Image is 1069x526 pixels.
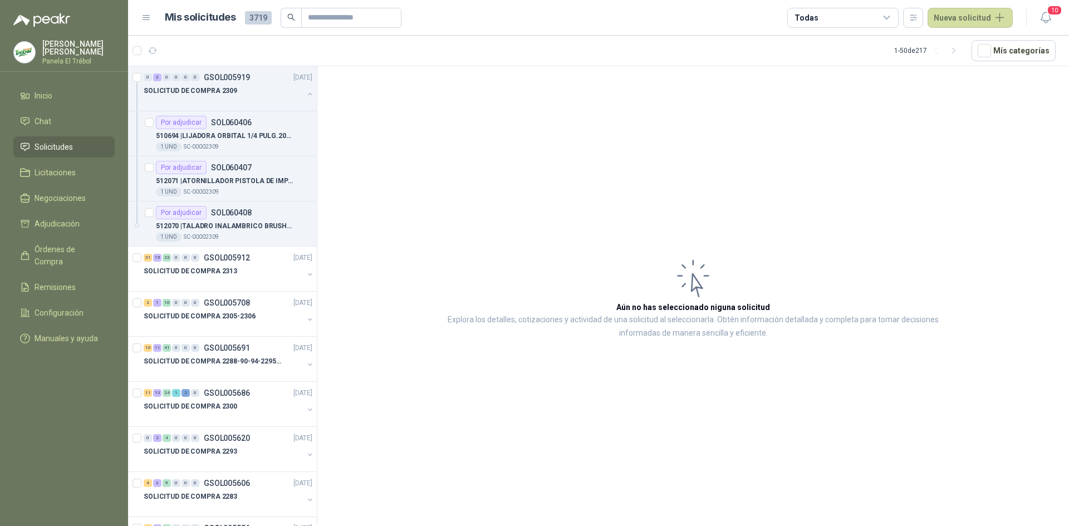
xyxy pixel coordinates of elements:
[128,201,317,247] a: Por adjudicarSOL060408512070 |TALADRO INALAMBRICO BRUSHLESS DE 1/2" DEWALT1 UNDSC-00002309
[35,218,80,230] span: Adjudicación
[13,239,115,272] a: Órdenes de Compra
[144,476,315,512] a: 4 3 9 0 0 0 GSOL005606[DATE] SOLICITUD DE COMPRA 2283
[211,119,252,126] p: SOL060406
[795,12,818,24] div: Todas
[293,433,312,444] p: [DATE]
[42,58,115,65] p: Panela El Trébol
[13,111,115,132] a: Chat
[14,42,35,63] img: Company Logo
[191,344,199,352] div: 0
[293,253,312,263] p: [DATE]
[153,73,161,81] div: 3
[616,301,770,313] h3: Aún no has seleccionado niguna solicitud
[182,254,190,262] div: 0
[1036,8,1056,28] button: 10
[172,344,180,352] div: 0
[35,243,104,268] span: Órdenes de Compra
[172,434,180,442] div: 0
[204,344,250,352] p: GSOL005691
[156,233,182,242] div: 1 UND
[153,344,161,352] div: 11
[163,389,171,397] div: 24
[293,343,312,353] p: [DATE]
[153,479,161,487] div: 3
[191,254,199,262] div: 0
[128,156,317,201] a: Por adjudicarSOL060407512071 |ATORNILLADOR PISTOLA DE IMPACTO 400NM CUADRANTE 1/21 UNDSC-00002309
[245,11,272,24] span: 3719
[144,434,152,442] div: 0
[42,40,115,56] p: [PERSON_NAME] [PERSON_NAME]
[172,254,180,262] div: 0
[172,299,180,307] div: 0
[191,299,199,307] div: 0
[144,446,237,457] p: SOLICITUD DE COMPRA 2293
[163,254,171,262] div: 23
[204,479,250,487] p: GSOL005606
[153,389,161,397] div: 13
[153,434,161,442] div: 2
[35,281,76,293] span: Remisiones
[163,434,171,442] div: 4
[191,389,199,397] div: 0
[182,344,190,352] div: 0
[35,166,76,179] span: Licitaciones
[128,111,317,156] a: Por adjudicarSOL060406510694 |LIJADORA ORBITAL 1/4 PULG.200W 14000opm MAKITA BO4556 CON SISTEMA V...
[35,307,84,319] span: Configuración
[144,251,315,287] a: 31 15 23 0 0 0 GSOL005912[DATE] SOLICITUD DE COMPRA 2313
[163,73,171,81] div: 0
[184,188,219,196] p: SC-00002309
[35,332,98,345] span: Manuales y ayuda
[144,386,315,422] a: 11 13 24 1 2 0 GSOL005686[DATE] SOLICITUD DE COMPRA 2300
[144,266,237,277] p: SOLICITUD DE COMPRA 2313
[144,86,237,96] p: SOLICITUD DE COMPRA 2309
[13,85,115,106] a: Inicio
[144,341,315,377] a: 10 11 41 0 0 0 GSOL005691[DATE] SOLICITUD DE COMPRA 2288-90-94-2295-96-2301-02-04
[928,8,1013,28] button: Nueva solicitud
[287,13,295,21] span: search
[163,344,171,352] div: 41
[191,73,199,81] div: 0
[182,73,190,81] div: 0
[144,344,152,352] div: 10
[204,254,250,262] p: GSOL005912
[13,136,115,158] a: Solicitudes
[156,206,207,219] div: Por adjudicar
[13,302,115,323] a: Configuración
[144,296,315,332] a: 2 1 10 0 0 0 GSOL005708[DATE] SOLICITUD DE COMPRA 2305-2306
[156,221,295,232] p: 512070 | TALADRO INALAMBRICO BRUSHLESS DE 1/2" DEWALT
[144,479,152,487] div: 4
[204,389,250,397] p: GSOL005686
[191,479,199,487] div: 0
[293,478,312,489] p: [DATE]
[172,73,180,81] div: 0
[163,299,171,307] div: 10
[144,356,282,367] p: SOLICITUD DE COMPRA 2288-90-94-2295-96-2301-02-04
[182,434,190,442] div: 0
[211,164,252,171] p: SOL060407
[153,299,161,307] div: 1
[172,389,180,397] div: 1
[13,162,115,183] a: Licitaciones
[204,73,250,81] p: GSOL005919
[13,188,115,209] a: Negociaciones
[156,131,295,141] p: 510694 | LIJADORA ORBITAL 1/4 PULG.200W 14000opm MAKITA BO4556 CON SISTEMA VELCRO TURQUESA 120 V
[35,192,86,204] span: Negociaciones
[184,233,219,242] p: SC-00002309
[182,389,190,397] div: 2
[211,209,252,217] p: SOL060408
[204,299,250,307] p: GSOL005708
[144,311,256,322] p: SOLICITUD DE COMPRA 2305-2306
[144,254,152,262] div: 31
[191,434,199,442] div: 0
[13,328,115,349] a: Manuales y ayuda
[293,388,312,399] p: [DATE]
[144,73,152,81] div: 0
[429,313,958,340] p: Explora los detalles, cotizaciones y actividad de una solicitud al seleccionarla. Obtén informaci...
[1047,5,1062,16] span: 10
[894,42,963,60] div: 1 - 50 de 217
[144,431,315,467] a: 0 2 4 0 0 0 GSOL005620[DATE] SOLICITUD DE COMPRA 2293
[156,161,207,174] div: Por adjudicar
[972,40,1056,61] button: Mís categorías
[204,434,250,442] p: GSOL005620
[13,13,70,27] img: Logo peakr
